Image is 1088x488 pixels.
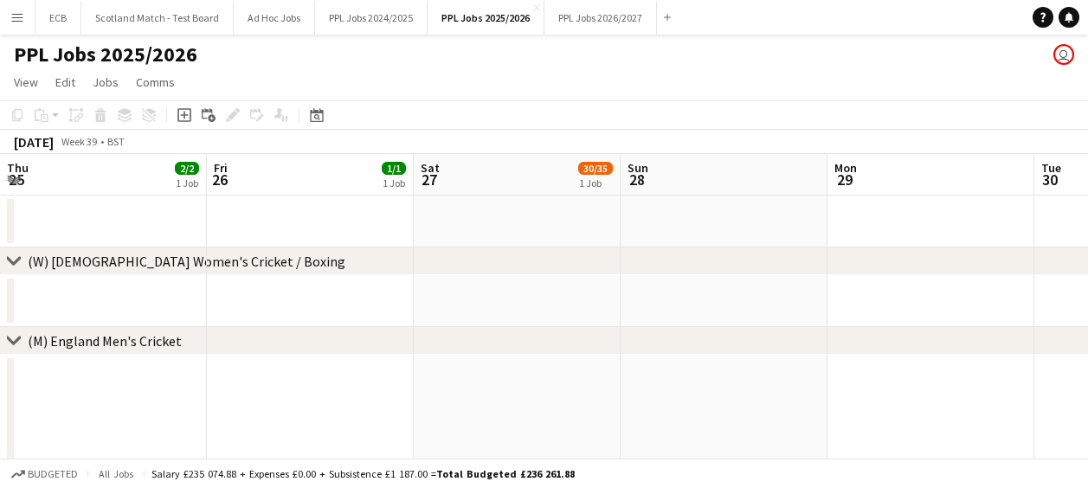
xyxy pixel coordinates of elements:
button: PPL Jobs 2024/2025 [315,1,428,35]
span: Edit [55,74,75,90]
button: Scotland Match - Test Board [81,1,234,35]
div: (M) England Men's Cricket [28,332,182,350]
span: All jobs [95,467,137,480]
span: Sun [628,160,648,176]
a: Comms [129,71,182,93]
div: BST [107,135,125,148]
div: (W) [DEMOGRAPHIC_DATA] Women's Cricket / Boxing [28,253,345,270]
span: Sat [421,160,440,176]
span: Tue [1041,160,1061,176]
span: 1/1 [382,162,406,175]
span: Week 39 [57,135,100,148]
app-user-avatar: Jane Barron [1053,44,1074,65]
a: View [7,71,45,93]
span: Total Budgeted £236 261.88 [436,467,575,480]
a: Jobs [86,71,126,93]
div: 1 Job [579,177,612,189]
span: 26 [211,170,228,189]
a: Edit [48,71,82,93]
span: Fri [214,160,228,176]
button: ECB [35,1,81,35]
span: 25 [4,170,29,189]
span: 30/35 [578,162,613,175]
div: Salary £235 074.88 + Expenses £0.00 + Subsistence £1 187.00 = [151,467,575,480]
span: Thu [7,160,29,176]
button: Budgeted [9,465,80,484]
span: 2/2 [175,162,199,175]
button: PPL Jobs 2025/2026 [428,1,544,35]
span: View [14,74,38,90]
button: Ad Hoc Jobs [234,1,315,35]
span: 27 [418,170,440,189]
span: Jobs [93,74,119,90]
span: 28 [625,170,648,189]
span: Budgeted [28,468,78,480]
h1: PPL Jobs 2025/2026 [14,42,197,67]
span: Mon [834,160,857,176]
span: 29 [832,170,857,189]
button: PPL Jobs 2026/2027 [544,1,657,35]
div: 1 Job [176,177,198,189]
div: 1 Job [383,177,405,189]
span: 30 [1039,170,1061,189]
div: [DATE] [14,133,54,151]
span: Comms [136,74,175,90]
